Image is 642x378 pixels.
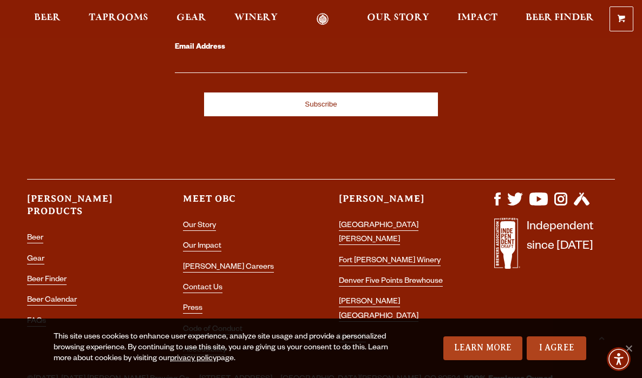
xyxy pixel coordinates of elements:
a: Gear [27,255,44,264]
p: Independent since [DATE] [527,218,593,275]
a: Visit us on X (formerly Twitter) [507,200,523,209]
a: [PERSON_NAME] [GEOGRAPHIC_DATA] [339,298,418,321]
a: FAQs [27,317,46,327]
h3: [PERSON_NAME] [339,193,460,215]
a: Our Story [183,222,216,231]
a: Visit us on Instagram [554,200,567,209]
div: Accessibility Menu [607,347,631,371]
a: Odell Home [303,13,343,25]
a: [PERSON_NAME] Careers [183,263,274,273]
a: Visit us on Untappd [574,200,589,209]
span: Beer Finder [526,14,594,22]
a: Our Story [360,13,436,25]
a: Our Impact [183,242,221,251]
span: Gear [176,14,206,22]
input: Subscribe [204,92,438,116]
span: Impact [457,14,497,22]
a: Beer [27,234,43,243]
span: Taprooms [89,14,148,22]
h3: Meet OBC [183,193,304,215]
a: Impact [450,13,505,25]
a: Beer Finder [27,276,67,285]
a: privacy policy [170,355,217,363]
a: [GEOGRAPHIC_DATA][PERSON_NAME] [339,222,418,245]
a: Gear [169,13,213,25]
a: Beer Calendar [27,296,77,306]
span: Our Story [367,14,429,22]
a: Fort [PERSON_NAME] Winery [339,257,441,266]
a: Winery [227,13,285,25]
a: Learn More [443,336,523,360]
span: Beer [34,14,61,22]
a: Visit us on YouTube [529,200,548,209]
label: Email Address [175,41,467,55]
a: Beer [27,13,68,25]
a: I Agree [527,336,586,360]
a: Beer Finder [519,13,601,25]
a: Press [183,304,202,314]
div: This site uses cookies to enhance user experience, analyze site usage and provide a personalized ... [54,332,407,364]
a: Visit us on Facebook [494,200,500,209]
span: Winery [234,14,278,22]
h3: [PERSON_NAME] Products [27,193,148,227]
a: Contact Us [183,284,222,293]
a: Denver Five Points Brewhouse [339,277,443,287]
a: Taprooms [82,13,155,25]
